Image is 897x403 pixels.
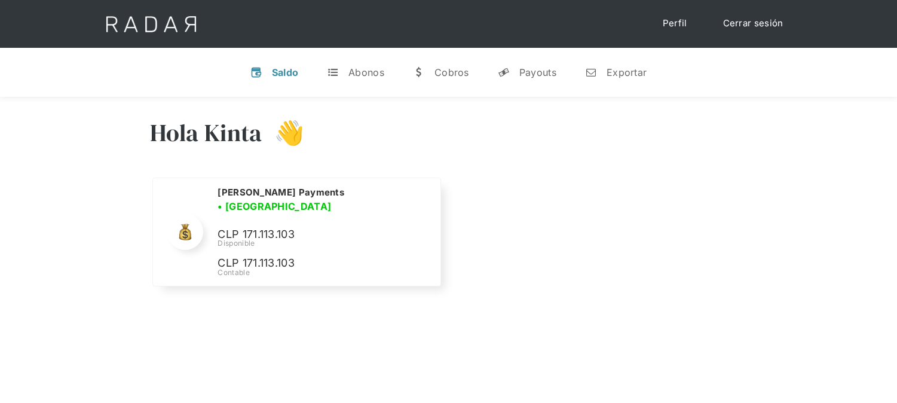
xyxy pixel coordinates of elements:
div: y [498,66,510,78]
h2: [PERSON_NAME] Payments [218,187,344,199]
div: w [413,66,425,78]
div: t [327,66,339,78]
a: Cerrar sesión [711,12,795,35]
div: Exportar [607,66,647,78]
a: Perfil [651,12,699,35]
div: v [250,66,262,78]
div: Payouts [519,66,556,78]
p: CLP 171.113.103 [218,255,397,272]
p: CLP 171.113.103 [218,226,397,243]
h3: • [GEOGRAPHIC_DATA] [218,199,331,213]
div: Disponible [218,238,425,249]
div: Abonos [348,66,384,78]
h3: Hola Kinta [150,118,262,148]
h3: 👋 [262,118,304,148]
div: Contable [218,267,425,278]
div: Saldo [272,66,299,78]
div: Cobros [434,66,469,78]
div: n [585,66,597,78]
